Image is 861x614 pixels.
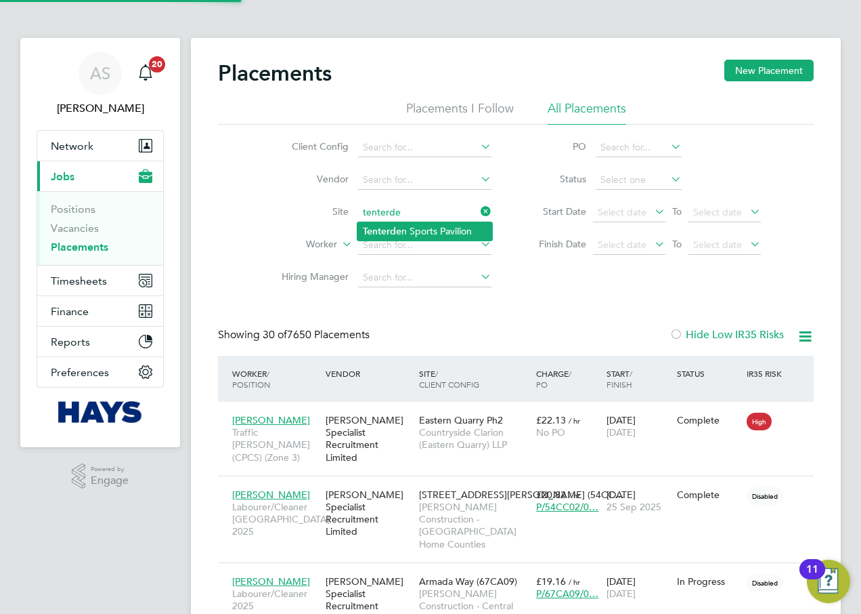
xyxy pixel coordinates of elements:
[259,238,337,251] label: Worker
[668,203,686,220] span: To
[37,357,163,387] button: Preferences
[416,361,533,396] div: Site
[263,328,370,342] span: 7650 Placements
[603,569,674,607] div: [DATE]
[525,238,586,250] label: Finish Date
[37,131,163,161] button: Network
[232,368,270,390] span: / Position
[569,415,580,426] span: / hr
[569,577,580,587] span: / hr
[536,489,566,501] span: £20.82
[91,475,129,487] span: Engage
[536,426,565,438] span: No PO
[598,206,646,218] span: Select date
[51,241,108,253] a: Placements
[51,222,99,234] a: Vacancies
[603,361,674,396] div: Start
[51,366,109,379] span: Preferences
[132,52,159,95] a: 20
[90,64,110,82] span: AS
[232,426,319,464] span: Traffic [PERSON_NAME] (CPCS) (Zone 3)
[51,170,74,183] span: Jobs
[271,205,349,218] label: Site
[37,296,163,326] button: Finance
[58,401,143,423] img: hays-logo-retina.png
[668,235,686,253] span: To
[677,414,741,426] div: Complete
[419,588,529,612] span: [PERSON_NAME] Construction - Central
[525,140,586,152] label: PO
[37,100,164,117] span: Abbey Simmons
[363,226,401,237] b: Tenterde
[358,268,491,287] input: Search for...
[419,368,479,390] span: / Client Config
[536,588,598,600] span: P/67CA09/0…
[677,575,741,588] div: In Progress
[419,414,503,426] span: Eastern Quarry Ph2
[232,575,310,588] span: [PERSON_NAME]
[693,239,742,251] span: Select date
[37,191,163,265] div: Jobs
[548,100,626,125] li: All Placements
[271,140,349,152] label: Client Config
[232,501,319,538] span: Labourer/Cleaner [GEOGRAPHIC_DATA] 2025
[606,588,636,600] span: [DATE]
[419,489,624,501] span: [STREET_ADDRESS][PERSON_NAME] (54CC…
[37,52,164,117] a: AS[PERSON_NAME]
[358,203,491,222] input: Search for...
[525,173,586,185] label: Status
[91,464,129,475] span: Powered by
[51,203,95,216] a: Positions
[271,173,349,185] label: Vendor
[677,489,741,501] div: Complete
[72,464,129,489] a: Powered byEngage
[358,138,491,157] input: Search for...
[806,569,818,587] div: 11
[263,328,287,342] span: 30 of
[525,205,586,218] label: Start Date
[536,575,566,588] span: £19.16
[229,407,814,418] a: [PERSON_NAME]Traffic [PERSON_NAME] (CPCS) (Zone 3)[PERSON_NAME] Specialist Recruitment LimitedEas...
[669,328,784,342] label: Hide Low IR35 Risks
[358,236,491,255] input: Search for...
[536,414,566,426] span: £22.13
[271,270,349,283] label: Hiring Manager
[37,161,163,191] button: Jobs
[603,407,674,445] div: [DATE]
[598,239,646,251] span: Select date
[419,426,529,451] span: Countryside Clarion (Eastern Quarry) LLP
[419,501,529,550] span: [PERSON_NAME] Construction - [GEOGRAPHIC_DATA] Home Counties
[322,361,416,386] div: Vendor
[20,38,180,447] nav: Main navigation
[218,328,372,342] div: Showing
[357,222,492,241] li: n Sports Pavilion
[218,60,332,87] h2: Placements
[606,426,636,438] span: [DATE]
[747,574,783,592] span: Disabled
[229,568,814,579] a: [PERSON_NAME]Labourer/Cleaner 2025[PERSON_NAME] Specialist Recruitment LimitedArmada Way (67CA09)...
[743,361,790,386] div: IR35 Risk
[232,414,310,426] span: [PERSON_NAME]
[747,413,772,430] span: High
[606,501,661,513] span: 25 Sep 2025
[358,171,491,190] input: Search for...
[569,490,580,500] span: / hr
[149,56,165,73] span: 20
[51,274,107,287] span: Timesheets
[51,140,93,152] span: Network
[232,588,319,612] span: Labourer/Cleaner 2025
[533,361,603,396] div: Charge
[419,575,517,588] span: Armada Way (67CA09)
[322,407,416,470] div: [PERSON_NAME] Specialist Recruitment Limited
[536,501,598,513] span: P/54CC02/0…
[232,489,310,501] span: [PERSON_NAME]
[37,266,163,295] button: Timesheets
[51,335,90,348] span: Reports
[536,368,571,390] span: / PO
[596,138,682,157] input: Search for...
[229,481,814,493] a: [PERSON_NAME]Labourer/Cleaner [GEOGRAPHIC_DATA] 2025[PERSON_NAME] Specialist Recruitment Limited[...
[406,100,514,125] li: Placements I Follow
[322,482,416,545] div: [PERSON_NAME] Specialist Recruitment Limited
[724,60,814,81] button: New Placement
[229,361,322,396] div: Worker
